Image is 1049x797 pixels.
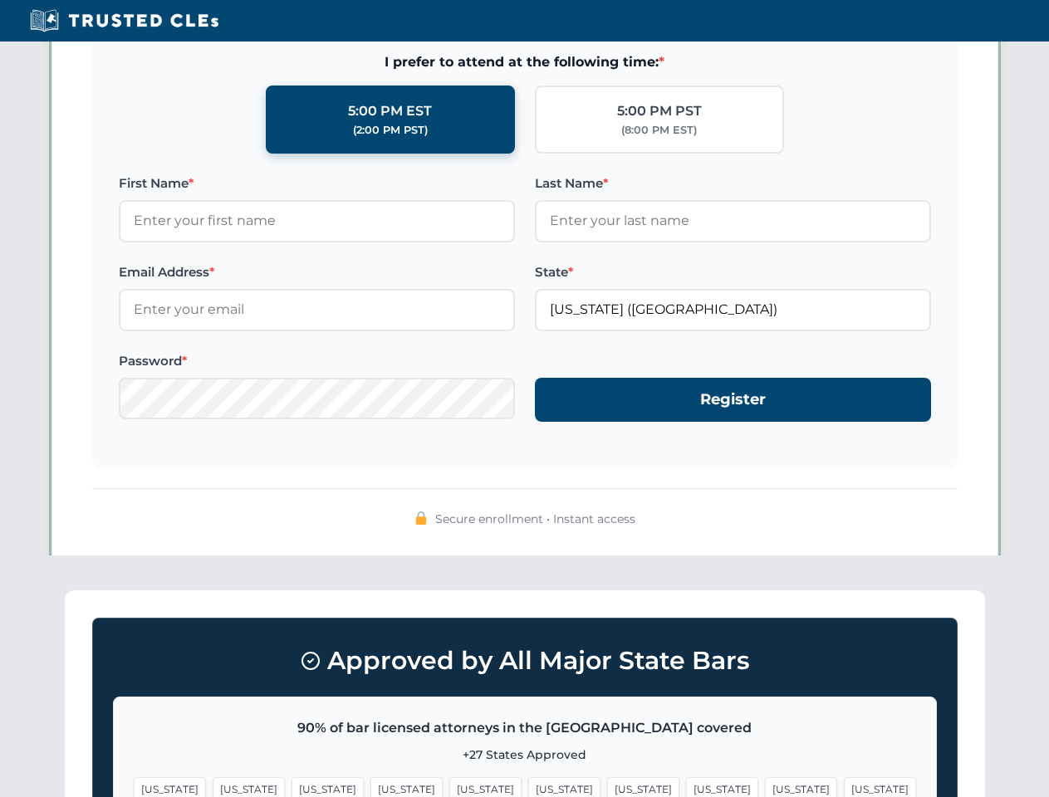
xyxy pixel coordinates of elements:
[535,378,931,422] button: Register
[113,638,937,683] h3: Approved by All Major State Bars
[119,351,515,371] label: Password
[617,100,702,122] div: 5:00 PM PST
[435,510,635,528] span: Secure enrollment • Instant access
[414,511,428,525] img: 🔒
[348,100,432,122] div: 5:00 PM EST
[134,746,916,764] p: +27 States Approved
[535,200,931,242] input: Enter your last name
[119,289,515,330] input: Enter your email
[134,717,916,739] p: 90% of bar licensed attorneys in the [GEOGRAPHIC_DATA] covered
[119,200,515,242] input: Enter your first name
[119,262,515,282] label: Email Address
[621,122,697,139] div: (8:00 PM EST)
[119,51,931,73] span: I prefer to attend at the following time:
[353,122,428,139] div: (2:00 PM PST)
[535,262,931,282] label: State
[535,289,931,330] input: Florida (FL)
[119,174,515,193] label: First Name
[535,174,931,193] label: Last Name
[25,8,223,33] img: Trusted CLEs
